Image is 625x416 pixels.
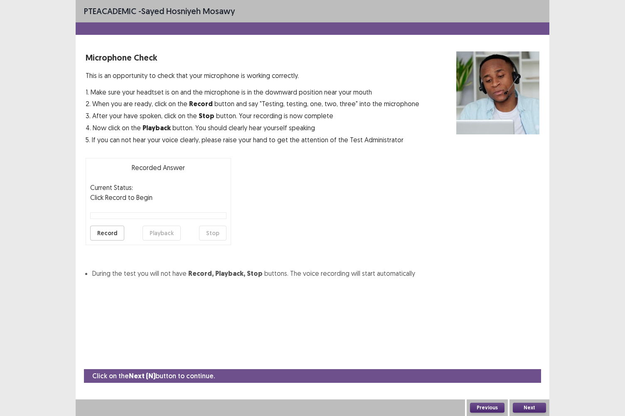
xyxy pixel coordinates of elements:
[86,123,419,133] p: 4. Now click on the button. You should clearly hear yourself speaking
[86,135,419,145] p: 5. If you can not hear your voice clearly, please raise your hand to get the attention of the Tes...
[215,269,245,278] strong: Playback,
[86,51,419,64] p: Microphone Check
[92,268,539,279] li: During the test you will not have buttons. The voice recording will start automatically
[90,182,133,192] p: Current Status:
[90,163,226,173] p: Recorded Answer
[513,403,546,413] button: Next
[84,5,235,17] p: - Sayed Hosniyeh Mosawy
[456,51,539,134] img: microphone check
[90,192,226,202] p: Click Record to Begin
[188,269,214,278] strong: Record,
[86,87,419,97] p: 1. Make sure your headtset is on and the microphone is in the downward position near your mouth
[143,124,171,132] strong: Playback
[86,71,419,80] p: This is an opportunity to check that your microphone is working correctly.
[92,371,215,381] p: Click on the button to continue.
[84,6,136,16] span: PTE academic
[247,269,263,278] strong: Stop
[470,403,504,413] button: Previous
[86,111,419,121] p: 3. After your have spoken, click on the button. Your recording is now complete
[90,226,124,241] button: Record
[129,372,155,380] strong: Next (N)
[189,100,213,108] strong: Record
[199,226,226,241] button: Stop
[143,226,181,241] button: Playback
[86,99,419,109] p: 2. When you are ready, click on the button and say "Testing, testing, one, two, three" into the m...
[199,112,214,120] strong: Stop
